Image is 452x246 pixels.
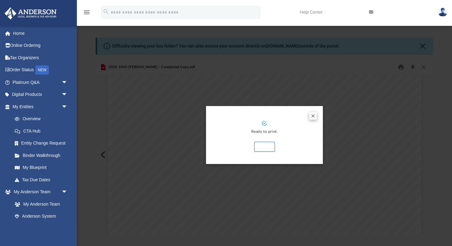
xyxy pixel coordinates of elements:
[61,100,74,113] span: arrow_drop_down
[9,113,77,125] a: Overview
[35,65,49,75] div: NEW
[83,12,90,16] a: menu
[254,142,275,152] button: Print
[103,8,109,15] i: search
[61,88,74,101] span: arrow_drop_down
[3,7,58,19] img: Anderson Advisors Platinum Portal
[9,162,74,174] a: My Blueprint
[4,100,77,113] a: My Entitiesarrow_drop_down
[4,51,77,64] a: Tax Organizers
[212,129,317,136] p: Ready to print.
[9,149,77,162] a: Binder Walkthrough
[4,39,77,52] a: Online Ordering
[4,64,77,76] a: Order StatusNEW
[4,88,77,101] a: Digital Productsarrow_drop_down
[83,9,90,16] i: menu
[96,59,433,235] div: Preview
[9,222,74,235] a: Client Referrals
[4,186,74,198] a: My Anderson Teamarrow_drop_down
[61,76,74,89] span: arrow_drop_down
[9,198,71,210] a: My Anderson Team
[9,125,77,137] a: CTA Hub
[9,137,77,150] a: Entity Change Request
[9,174,77,186] a: Tax Due Dates
[438,8,447,17] img: User Pic
[4,27,77,39] a: Home
[9,210,74,223] a: Anderson System
[4,76,77,88] a: Platinum Q&Aarrow_drop_down
[61,186,74,199] span: arrow_drop_down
